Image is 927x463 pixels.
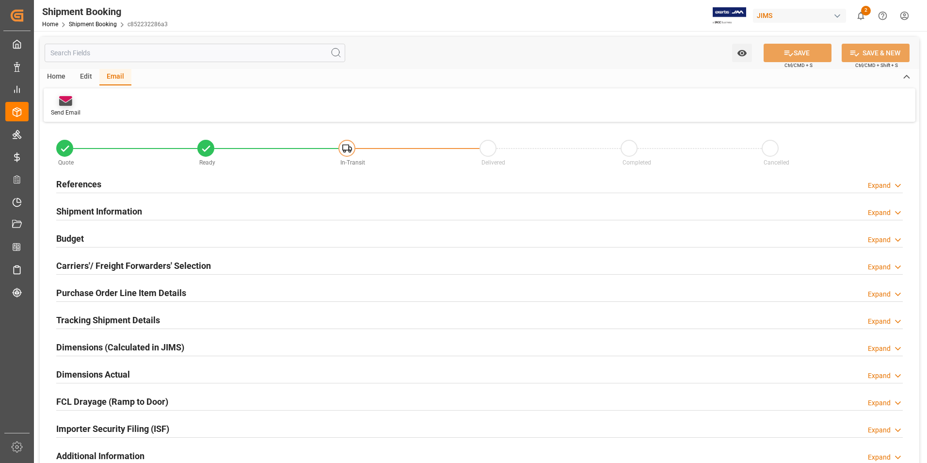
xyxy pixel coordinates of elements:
div: Expand [868,344,891,354]
div: Edit [73,69,99,85]
div: Home [40,69,73,85]
div: Expand [868,208,891,218]
div: Expand [868,181,891,191]
h2: Additional Information [56,449,144,463]
div: Expand [868,398,891,408]
span: Ctrl/CMD + S [784,62,813,69]
div: Expand [868,262,891,272]
button: show 2 new notifications [850,5,872,27]
span: 2 [861,6,871,16]
div: Expand [868,289,891,299]
span: Completed [623,159,651,166]
div: Expand [868,452,891,463]
div: Expand [868,235,891,245]
span: In-Transit [340,159,365,166]
h2: Dimensions (Calculated in JIMS) [56,341,184,354]
button: JIMS [753,6,850,25]
div: Expand [868,371,891,381]
div: Shipment Booking [42,4,168,19]
span: Ctrl/CMD + Shift + S [855,62,898,69]
h2: Budget [56,232,84,245]
h2: Purchase Order Line Item Details [56,286,186,299]
a: Home [42,21,58,28]
button: open menu [732,44,752,62]
button: Help Center [872,5,894,27]
img: Exertis%20JAM%20-%20Email%20Logo.jpg_1722504956.jpg [713,7,746,24]
div: JIMS [753,9,846,23]
button: SAVE & NEW [842,44,910,62]
span: Ready [199,159,215,166]
h2: Tracking Shipment Details [56,314,160,327]
div: Email [99,69,131,85]
button: SAVE [764,44,831,62]
h2: Carriers'/ Freight Forwarders' Selection [56,259,211,272]
h2: Dimensions Actual [56,368,130,381]
h2: Importer Security Filing (ISF) [56,422,169,435]
div: Send Email [51,108,80,117]
div: Expand [868,425,891,435]
h2: Shipment Information [56,205,142,218]
a: Shipment Booking [69,21,117,28]
input: Search Fields [45,44,345,62]
h2: References [56,178,101,191]
span: Cancelled [764,159,789,166]
span: Quote [58,159,74,166]
div: Expand [868,316,891,327]
span: Delivered [481,159,505,166]
h2: FCL Drayage (Ramp to Door) [56,395,168,408]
